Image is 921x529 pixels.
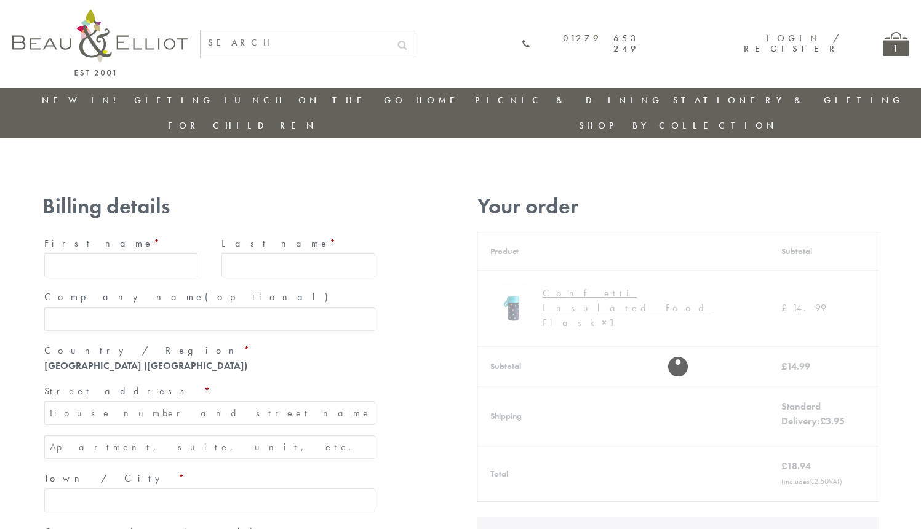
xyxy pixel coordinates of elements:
[221,234,375,253] label: Last name
[168,119,317,132] a: For Children
[44,234,198,253] label: First name
[44,381,375,401] label: Street address
[477,194,879,219] h3: Your order
[44,469,375,488] label: Town / City
[44,401,375,425] input: House number and street name
[12,9,188,76] img: logo
[673,94,904,106] a: Stationery & Gifting
[224,94,406,106] a: Lunch On The Go
[579,119,778,132] a: Shop by collection
[44,287,375,307] label: Company name
[744,32,840,55] a: Login / Register
[134,94,214,106] a: Gifting
[44,359,247,372] strong: [GEOGRAPHIC_DATA] ([GEOGRAPHIC_DATA])
[44,435,375,459] input: Apartment, suite, unit, etc. (optional)
[416,94,465,106] a: Home
[205,290,335,303] span: (optional)
[522,33,640,55] a: 01279 653 249
[475,94,663,106] a: Picnic & Dining
[44,341,375,360] label: Country / Region
[42,94,124,106] a: New in!
[42,194,377,219] h3: Billing details
[883,32,909,56] a: 1
[201,30,390,55] input: SEARCH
